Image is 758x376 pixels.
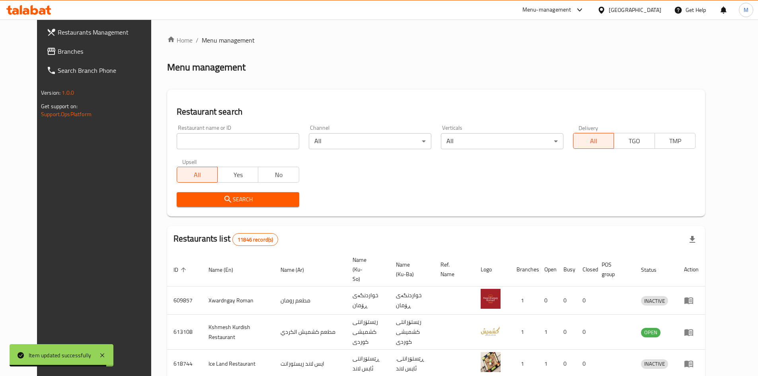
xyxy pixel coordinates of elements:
[617,135,651,147] span: TGO
[576,286,595,315] td: 0
[641,328,661,337] span: OPEN
[440,260,465,279] span: Ref. Name
[658,135,692,147] span: TMP
[346,315,390,350] td: رێستۆرانتی کشمیشى كوردى
[481,289,501,309] img: Xwardngay Roman
[579,125,598,131] label: Delivery
[309,133,431,149] div: All
[258,167,299,183] button: No
[281,265,314,275] span: Name (Ar)
[510,286,538,315] td: 1
[202,35,255,45] span: Menu management
[609,6,661,14] div: [GEOGRAPHIC_DATA]
[208,265,244,275] span: Name (En)
[557,315,576,350] td: 0
[641,296,668,306] span: INACTIVE
[684,359,699,368] div: Menu
[167,286,202,315] td: 609857
[481,352,501,372] img: Ice Land Restaurant
[202,315,274,350] td: Kshmesh Kurdish Restaurant
[577,135,611,147] span: All
[167,35,705,45] nav: breadcrumb
[678,253,705,286] th: Action
[62,88,74,98] span: 1.0.0
[538,253,557,286] th: Open
[441,133,563,149] div: All
[346,286,390,315] td: خواردنگەی ڕۆمان
[58,66,157,75] span: Search Branch Phone
[274,286,346,315] td: مطعم رومان
[41,109,92,119] a: Support.OpsPlatform
[510,315,538,350] td: 1
[576,315,595,350] td: 0
[538,286,557,315] td: 0
[390,286,434,315] td: خواردنگەی ڕۆمان
[41,101,78,111] span: Get support on:
[390,315,434,350] td: رێستۆرانتی کشمیشى كوردى
[233,236,278,244] span: 11846 record(s)
[573,133,614,149] button: All
[684,327,699,337] div: Menu
[41,88,60,98] span: Version:
[576,253,595,286] th: Closed
[167,35,193,45] a: Home
[177,133,299,149] input: Search for restaurant name or ID..
[40,23,164,42] a: Restaurants Management
[202,286,274,315] td: Xwardngay Roman
[396,260,425,279] span: Name (Ku-Ba)
[183,195,293,205] span: Search
[177,106,696,118] h2: Restaurant search
[655,133,696,149] button: TMP
[182,159,197,164] label: Upsell
[614,133,655,149] button: TGO
[177,192,299,207] button: Search
[217,167,258,183] button: Yes
[40,42,164,61] a: Branches
[684,296,699,305] div: Menu
[58,27,157,37] span: Restaurants Management
[641,296,668,306] div: INACTIVE
[557,286,576,315] td: 0
[221,169,255,181] span: Yes
[641,265,667,275] span: Status
[557,253,576,286] th: Busy
[173,233,279,246] h2: Restaurants list
[510,253,538,286] th: Branches
[232,233,278,246] div: Total records count
[522,5,571,15] div: Menu-management
[274,315,346,350] td: مطعم كشميش الكردي
[641,328,661,337] div: OPEN
[29,351,91,360] div: Item updated successfully
[602,260,625,279] span: POS group
[683,230,702,249] div: Export file
[261,169,296,181] span: No
[173,265,189,275] span: ID
[58,47,157,56] span: Branches
[744,6,748,14] span: M
[481,321,501,341] img: Kshmesh Kurdish Restaurant
[180,169,214,181] span: All
[353,255,380,284] span: Name (Ku-So)
[196,35,199,45] li: /
[40,61,164,80] a: Search Branch Phone
[538,315,557,350] td: 1
[167,315,202,350] td: 613108
[167,61,246,74] h2: Menu management
[474,253,510,286] th: Logo
[641,359,668,368] span: INACTIVE
[177,167,218,183] button: All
